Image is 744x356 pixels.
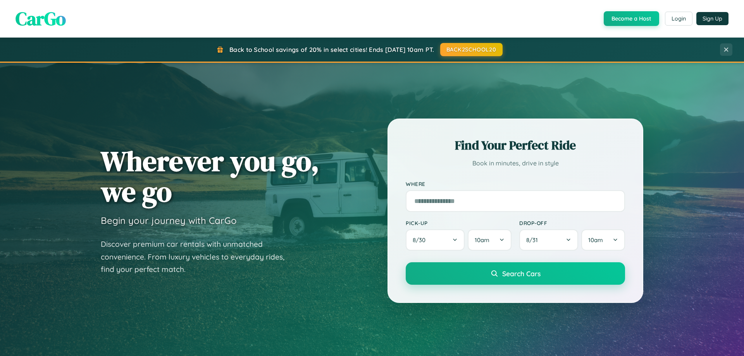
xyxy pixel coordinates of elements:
button: 8/31 [519,229,578,251]
button: Login [665,12,692,26]
button: 10am [468,229,511,251]
button: Search Cars [406,262,625,285]
span: Search Cars [502,269,541,278]
button: Sign Up [696,12,728,25]
span: 10am [588,236,603,244]
p: Book in minutes, drive in style [406,158,625,169]
span: 8 / 31 [526,236,542,244]
label: Pick-up [406,220,511,226]
button: 8/30 [406,229,465,251]
label: Where [406,181,625,187]
span: 10am [475,236,489,244]
button: BACK2SCHOOL20 [440,43,503,56]
span: 8 / 30 [413,236,429,244]
h1: Wherever you go, we go [101,146,319,207]
span: CarGo [15,6,66,31]
button: Become a Host [604,11,659,26]
label: Drop-off [519,220,625,226]
h2: Find Your Perfect Ride [406,137,625,154]
p: Discover premium car rentals with unmatched convenience. From luxury vehicles to everyday rides, ... [101,238,294,276]
span: Back to School savings of 20% in select cities! Ends [DATE] 10am PT. [229,46,434,53]
h3: Begin your journey with CarGo [101,215,237,226]
button: 10am [581,229,625,251]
